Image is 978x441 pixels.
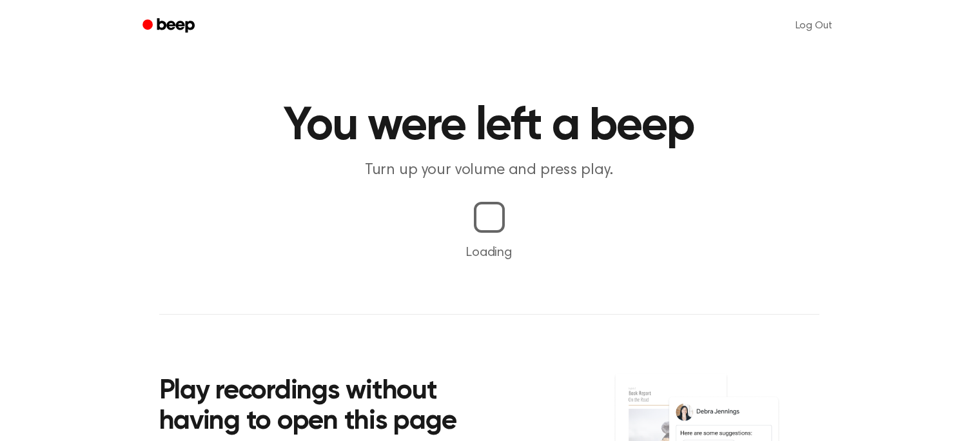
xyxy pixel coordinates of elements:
[159,103,819,150] h1: You were left a beep
[242,160,737,181] p: Turn up your volume and press play.
[15,243,963,262] p: Loading
[159,377,507,438] h2: Play recordings without having to open this page
[783,10,845,41] a: Log Out
[133,14,206,39] a: Beep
